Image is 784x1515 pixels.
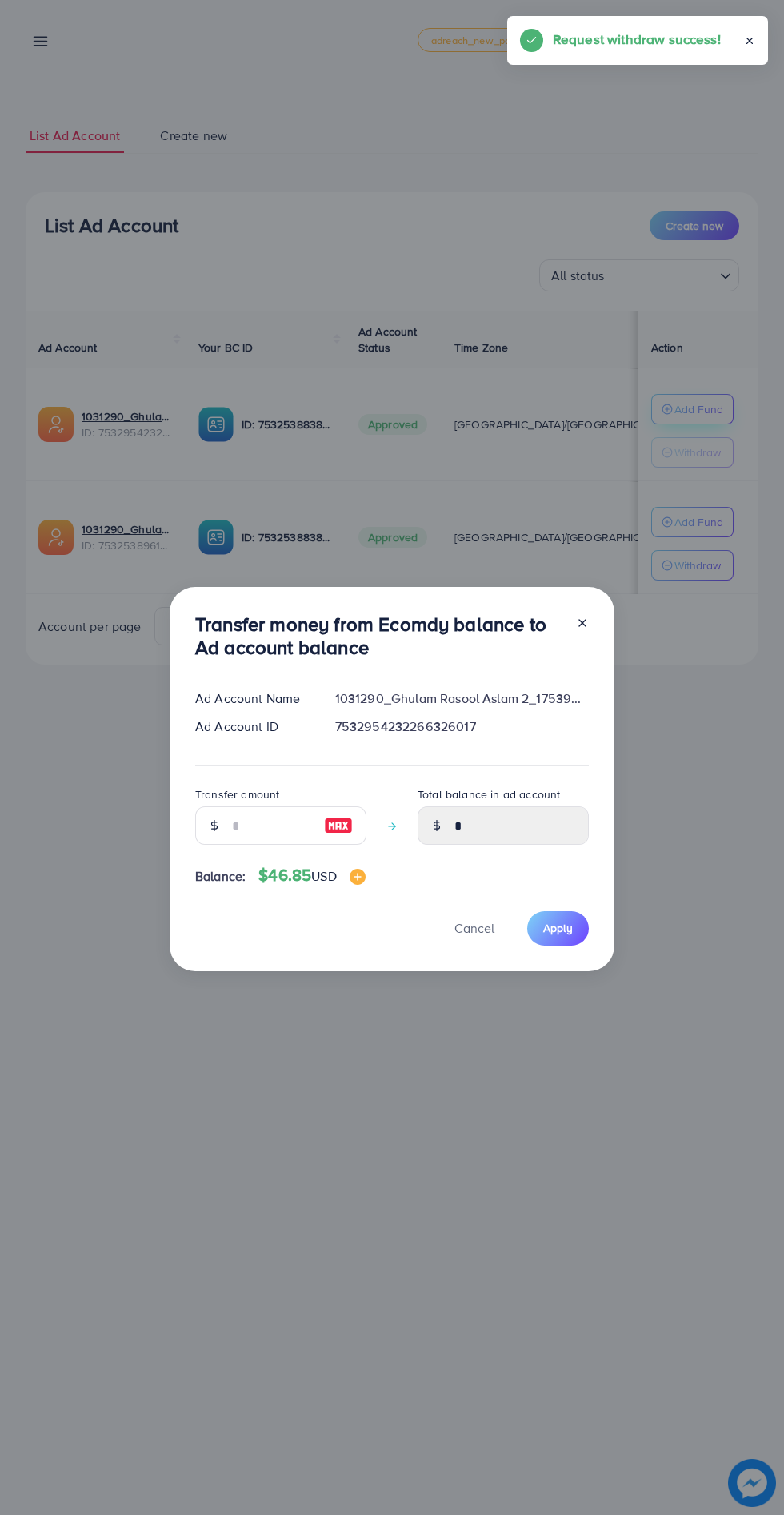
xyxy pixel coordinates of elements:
[553,29,721,50] h5: Request withdraw success!
[195,613,563,659] h3: Transfer money from Ecomdy balance to Ad account balance
[418,786,560,802] label: Total balance in ad account
[195,786,279,802] label: Transfer amount
[311,867,336,885] span: USD
[434,911,514,946] button: Cancel
[322,689,602,708] div: 1031290_Ghulam Rasool Aslam 2_1753902599199
[324,816,353,835] img: image
[258,866,365,886] h4: $46.85
[195,867,246,886] span: Balance:
[322,717,602,736] div: 7532954232266326017
[527,911,589,946] button: Apply
[350,869,366,885] img: image
[182,717,322,736] div: Ad Account ID
[454,919,494,937] span: Cancel
[182,689,322,708] div: Ad Account Name
[543,920,573,936] span: Apply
